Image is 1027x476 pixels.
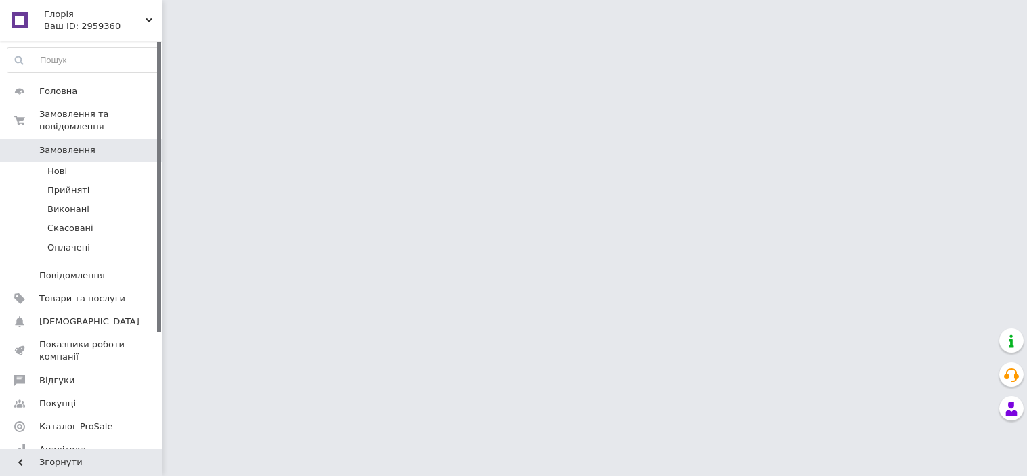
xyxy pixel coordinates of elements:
[39,316,139,328] span: [DEMOGRAPHIC_DATA]
[7,48,159,72] input: Пошук
[44,8,146,20] span: Глорія
[44,20,162,33] div: Ваш ID: 2959360
[39,85,77,98] span: Головна
[39,339,125,363] span: Показники роботи компанії
[39,269,105,282] span: Повідомлення
[47,165,67,177] span: Нові
[47,242,90,254] span: Оплачені
[39,443,86,456] span: Аналітика
[39,397,76,410] span: Покупці
[47,203,89,215] span: Виконані
[39,293,125,305] span: Товари та послуги
[47,184,89,196] span: Прийняті
[47,222,93,234] span: Скасовані
[39,144,95,156] span: Замовлення
[39,108,162,133] span: Замовлення та повідомлення
[39,374,74,387] span: Відгуки
[39,420,112,433] span: Каталог ProSale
